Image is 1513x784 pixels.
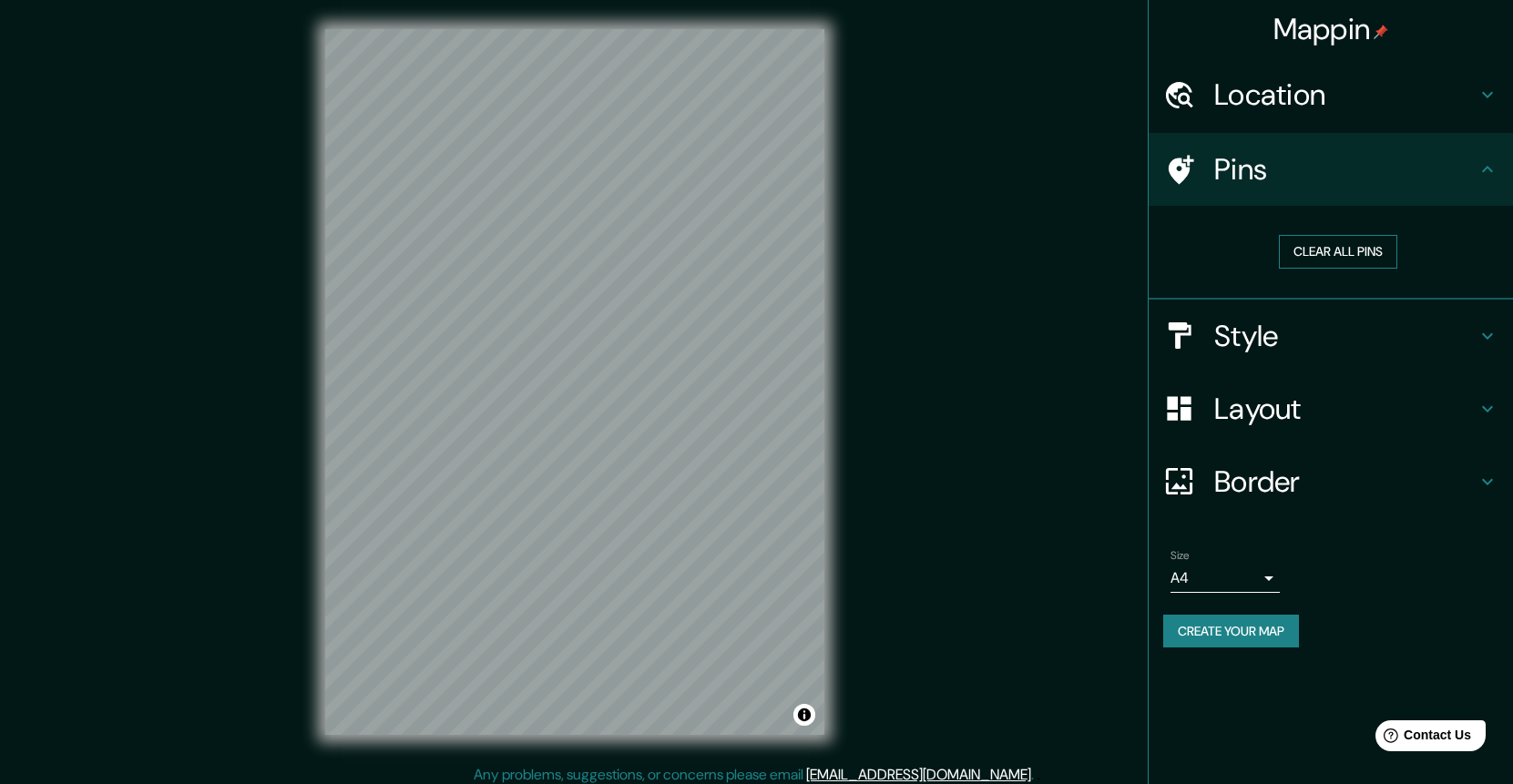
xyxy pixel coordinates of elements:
h4: Pins [1214,151,1477,188]
div: Style [1149,300,1513,372]
div: Location [1149,58,1513,131]
div: Pins [1149,133,1513,206]
button: Create your map [1163,615,1299,648]
h4: Layout [1214,391,1477,427]
button: Toggle attribution [793,704,815,726]
button: Clear all pins [1279,235,1397,269]
label: Size [1171,547,1190,563]
h4: Location [1214,76,1477,113]
div: Layout [1149,372,1513,445]
a: [EMAIL_ADDRESS][DOMAIN_NAME] [806,765,1031,784]
div: Border [1149,445,1513,518]
h4: Style [1214,318,1477,354]
iframe: Help widget launcher [1351,713,1493,764]
div: A4 [1171,564,1280,593]
img: pin-icon.png [1374,25,1388,39]
canvas: Map [325,29,824,735]
h4: Mappin [1273,11,1389,47]
h4: Border [1214,463,1477,500]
